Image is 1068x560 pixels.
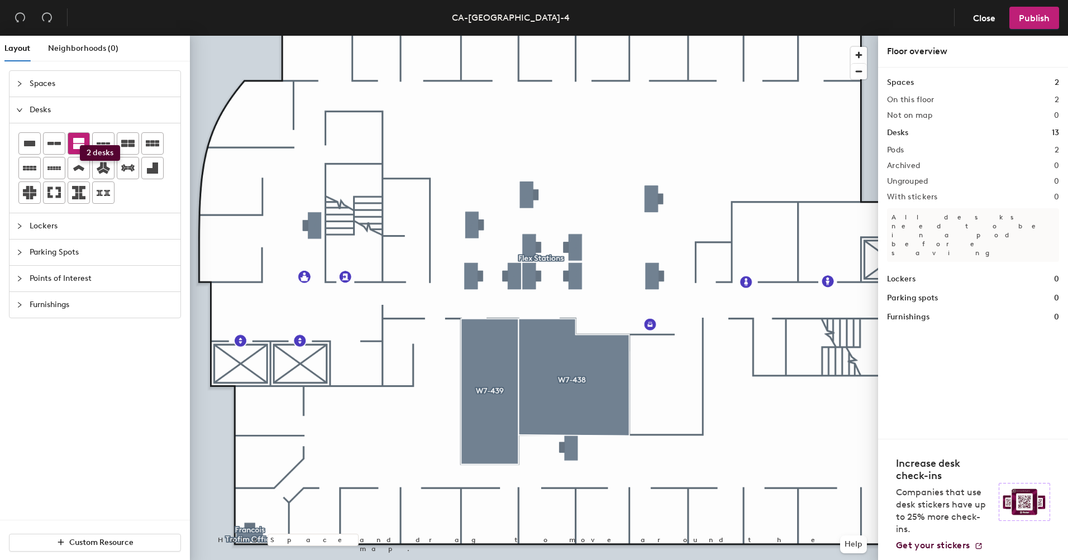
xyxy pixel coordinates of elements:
[896,457,992,482] h4: Increase desk check-ins
[9,534,181,552] button: Custom Resource
[452,11,570,25] div: CA-[GEOGRAPHIC_DATA]-4
[69,538,133,547] span: Custom Resource
[1055,76,1059,89] h1: 2
[964,7,1005,29] button: Close
[16,275,23,282] span: collapsed
[887,311,929,323] h1: Furnishings
[887,208,1059,262] p: All desks need to be in a pod before saving
[16,301,23,308] span: collapsed
[30,97,174,123] span: Desks
[1054,273,1059,285] h1: 0
[999,483,1050,521] img: Sticker logo
[30,71,174,97] span: Spaces
[36,7,58,29] button: Redo (⌘ + ⇧ + Z)
[16,249,23,256] span: collapsed
[840,535,867,553] button: Help
[896,540,983,551] a: Get your stickers
[16,107,23,113] span: expanded
[16,80,23,87] span: collapsed
[1055,95,1059,104] h2: 2
[1054,177,1059,186] h2: 0
[16,223,23,229] span: collapsed
[1054,311,1059,323] h1: 0
[30,240,174,265] span: Parking Spots
[973,13,995,23] span: Close
[887,193,938,202] h2: With stickers
[1054,193,1059,202] h2: 0
[1054,111,1059,120] h2: 0
[887,76,914,89] h1: Spaces
[887,127,908,139] h1: Desks
[30,266,174,291] span: Points of Interest
[896,486,992,535] p: Companies that use desk stickers have up to 25% more check-ins.
[887,111,932,120] h2: Not on map
[887,45,1059,58] div: Floor overview
[1055,146,1059,155] h2: 2
[48,44,118,53] span: Neighborhoods (0)
[887,177,928,186] h2: Ungrouped
[4,44,30,53] span: Layout
[887,273,916,285] h1: Lockers
[887,292,938,304] h1: Parking spots
[9,7,31,29] button: Undo (⌘ + Z)
[30,292,174,318] span: Furnishings
[1052,127,1059,139] h1: 13
[887,95,935,104] h2: On this floor
[1054,292,1059,304] h1: 0
[1019,13,1050,23] span: Publish
[1054,161,1059,170] h2: 0
[887,146,904,155] h2: Pods
[1009,7,1059,29] button: Publish
[896,540,970,551] span: Get your stickers
[30,213,174,239] span: Lockers
[887,161,920,170] h2: Archived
